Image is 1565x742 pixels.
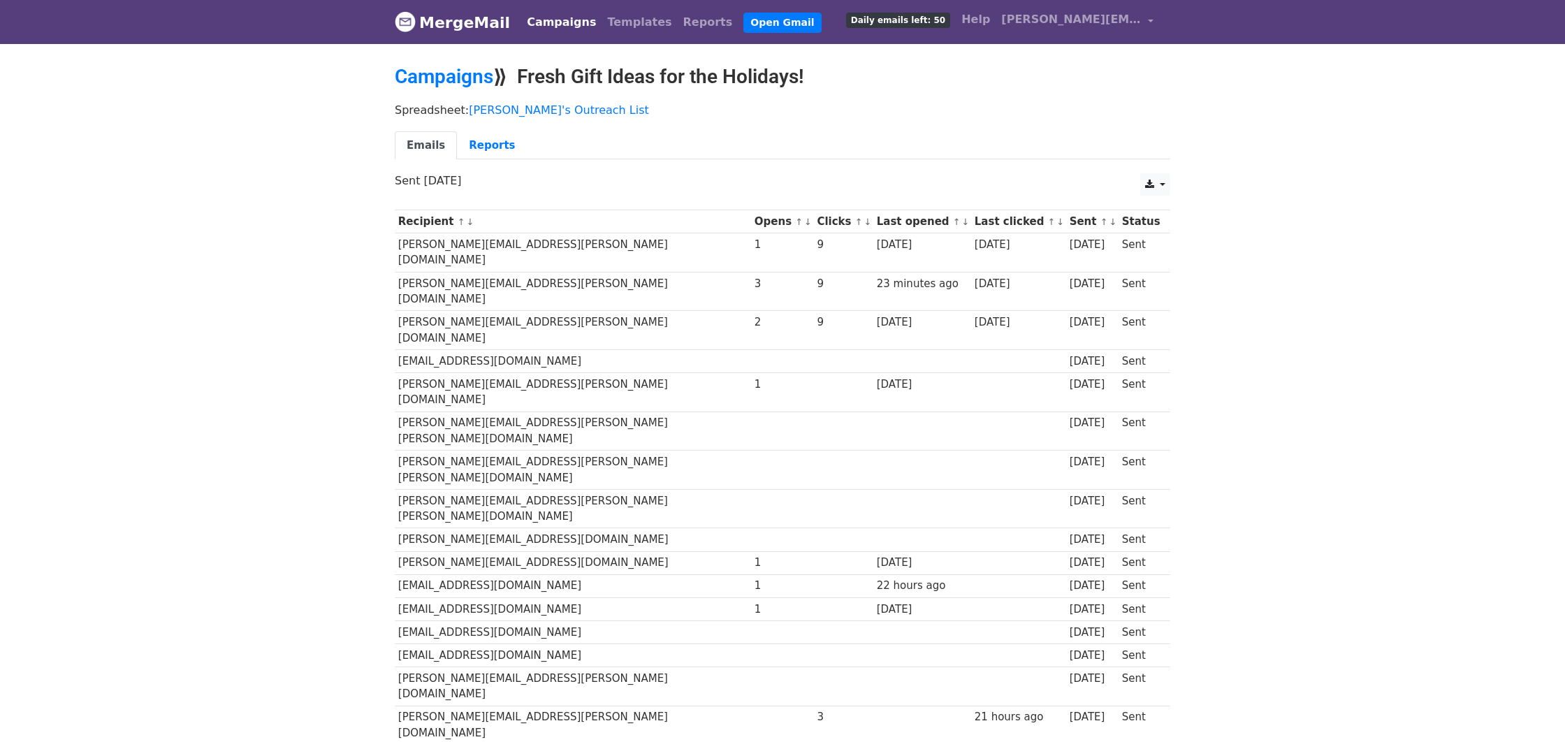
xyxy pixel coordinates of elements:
div: [DATE] [1070,709,1116,725]
th: Last opened [873,210,971,233]
a: Open Gmail [743,13,821,33]
div: [DATE] [1070,237,1116,253]
a: Daily emails left: 50 [840,6,956,34]
td: Sent [1119,574,1163,597]
td: Sent [1119,311,1163,350]
div: [DATE] [877,377,968,393]
div: [DATE] [1070,314,1116,330]
td: Sent [1119,620,1163,643]
span: Daily emails left: 50 [846,13,950,28]
div: 21 hours ago [975,709,1063,725]
a: ↑ [1100,217,1108,227]
a: ↓ [466,217,474,227]
div: 2 [755,314,810,330]
div: 22 hours ago [877,578,968,594]
td: Sent [1119,412,1163,451]
div: 23 minutes ago [877,276,968,292]
div: [DATE] [1070,555,1116,571]
div: [DATE] [1070,354,1116,370]
div: 9 [817,237,870,253]
td: Sent [1119,272,1163,311]
a: ↓ [864,217,871,227]
img: MergeMail logo [395,11,416,32]
div: [DATE] [975,237,1063,253]
div: [DATE] [1070,493,1116,509]
td: Sent [1119,349,1163,372]
div: 3 [755,276,810,292]
a: ↓ [804,217,812,227]
th: Status [1119,210,1163,233]
a: Templates [602,8,677,36]
div: 3 [817,709,870,725]
td: [EMAIL_ADDRESS][DOMAIN_NAME] [395,643,751,667]
div: [DATE] [1070,648,1116,664]
div: [DATE] [1070,532,1116,548]
div: [DATE] [877,555,968,571]
div: 1 [755,602,810,618]
td: [PERSON_NAME][EMAIL_ADDRESS][PERSON_NAME][DOMAIN_NAME] [395,233,751,272]
div: [DATE] [1070,377,1116,393]
div: 1 [755,377,810,393]
td: [PERSON_NAME][EMAIL_ADDRESS][DOMAIN_NAME] [395,528,751,551]
div: 9 [817,314,870,330]
td: Sent [1119,528,1163,551]
a: ↑ [1048,217,1056,227]
div: 9 [817,276,870,292]
div: [DATE] [1070,454,1116,470]
td: [PERSON_NAME][EMAIL_ADDRESS][DOMAIN_NAME] [395,551,751,574]
td: Sent [1119,373,1163,412]
a: Reports [678,8,738,36]
div: [DATE] [975,314,1063,330]
div: [DATE] [877,237,968,253]
td: [EMAIL_ADDRESS][DOMAIN_NAME] [395,349,751,372]
p: Spreadsheet: [395,103,1170,117]
td: Sent [1119,451,1163,490]
a: Emails [395,131,457,160]
td: [PERSON_NAME][EMAIL_ADDRESS][PERSON_NAME][PERSON_NAME][DOMAIN_NAME] [395,489,751,528]
div: [DATE] [1070,625,1116,641]
div: [DATE] [877,314,968,330]
th: Opens [751,210,814,233]
td: [EMAIL_ADDRESS][DOMAIN_NAME] [395,620,751,643]
td: Sent [1119,551,1163,574]
td: Sent [1119,489,1163,528]
div: [DATE] [1070,671,1116,687]
a: ↑ [953,217,961,227]
td: Sent [1119,597,1163,620]
div: [DATE] [1070,276,1116,292]
a: [PERSON_NAME][EMAIL_ADDRESS][PERSON_NAME][DOMAIN_NAME] [996,6,1159,38]
td: [PERSON_NAME][EMAIL_ADDRESS][PERSON_NAME][DOMAIN_NAME] [395,667,751,706]
div: [DATE] [1070,602,1116,618]
a: ↑ [458,217,465,227]
td: [EMAIL_ADDRESS][DOMAIN_NAME] [395,597,751,620]
th: Clicks [814,210,873,233]
span: [PERSON_NAME][EMAIL_ADDRESS][PERSON_NAME][DOMAIN_NAME] [1001,11,1141,28]
div: [DATE] [975,276,1063,292]
p: Sent [DATE] [395,173,1170,188]
div: 1 [755,578,810,594]
td: [PERSON_NAME][EMAIL_ADDRESS][PERSON_NAME][PERSON_NAME][DOMAIN_NAME] [395,412,751,451]
a: ↓ [962,217,970,227]
a: ↓ [1056,217,1064,227]
td: Sent [1119,643,1163,667]
a: ↑ [795,217,803,227]
a: Campaigns [395,65,493,88]
a: Help [956,6,996,34]
div: 1 [755,237,810,253]
div: [DATE] [1070,415,1116,431]
td: [PERSON_NAME][EMAIL_ADDRESS][PERSON_NAME][DOMAIN_NAME] [395,311,751,350]
td: [PERSON_NAME][EMAIL_ADDRESS][PERSON_NAME][DOMAIN_NAME] [395,272,751,311]
th: Recipient [395,210,751,233]
div: [DATE] [1070,578,1116,594]
td: Sent [1119,233,1163,272]
th: Sent [1066,210,1119,233]
td: [PERSON_NAME][EMAIL_ADDRESS][PERSON_NAME][PERSON_NAME][DOMAIN_NAME] [395,451,751,490]
a: Reports [457,131,527,160]
h2: ⟫ Fresh Gift Ideas for the Holidays! [395,65,1170,89]
a: ↑ [855,217,863,227]
td: [PERSON_NAME][EMAIL_ADDRESS][PERSON_NAME][DOMAIN_NAME] [395,373,751,412]
div: 1 [755,555,810,571]
div: [DATE] [877,602,968,618]
a: ↓ [1109,217,1116,227]
th: Last clicked [971,210,1066,233]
